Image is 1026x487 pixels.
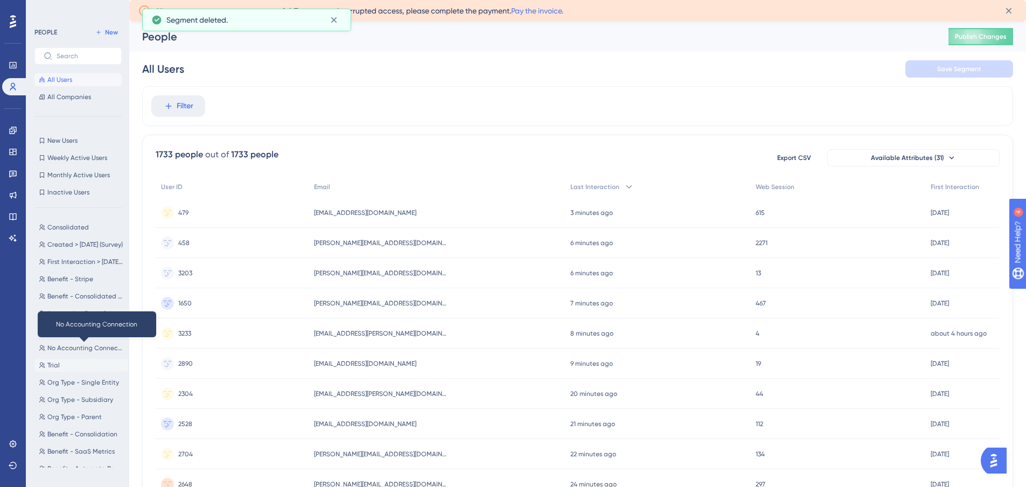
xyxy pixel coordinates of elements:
button: Weekly Active Users [34,151,122,164]
iframe: UserGuiding AI Assistant Launcher [981,444,1013,477]
span: 13 [756,269,761,277]
span: Created > [DATE] (Survey) [47,240,123,249]
button: Created > [DATE] (Survey) [34,238,128,251]
button: Org Type - Subsidiary [34,393,128,406]
span: Available Attributes (31) [871,154,944,162]
time: [DATE] [931,450,949,458]
span: [EMAIL_ADDRESS][DOMAIN_NAME] [314,359,416,368]
button: Publish Changes [948,28,1013,45]
span: All Users [47,75,72,84]
span: Inactive Users [47,188,89,197]
span: 1650 [178,299,192,308]
time: 9 minutes ago [570,360,613,367]
a: Pay the invoice. [511,6,563,15]
span: [EMAIL_ADDRESS][DOMAIN_NAME] [314,420,416,428]
time: 21 minutes ago [570,420,615,428]
button: New [92,26,122,39]
button: Benefit - Stripe [34,273,128,286]
span: Org Type - Single Entity [47,378,119,387]
span: Benefit - Automate Revenue Recognition [47,464,124,473]
span: [PERSON_NAME][EMAIL_ADDRESS][DOMAIN_NAME] [314,450,449,458]
span: Segment deleted. [166,13,228,26]
button: No Accounting Connection [34,342,128,354]
input: Search [57,52,113,60]
div: 1733 people [156,148,203,161]
button: Export CSV [767,149,821,166]
time: 8 minutes ago [570,330,613,337]
span: Monthly Active Users [47,171,110,179]
button: Benefit - SaaS Metrics [34,445,128,458]
time: 7 minutes ago [570,300,613,307]
span: 2704 [178,450,193,458]
button: All Users [34,73,122,86]
span: Benefit - SaaS Metrics [47,447,115,456]
div: out of [205,148,229,161]
span: 615 [756,208,765,217]
span: Org Type - Parent [47,413,102,421]
button: Org Type - Single Entity [34,376,128,389]
span: [PERSON_NAME][EMAIL_ADDRESS][DOMAIN_NAME] [314,239,449,247]
button: Inactive Users [34,186,122,199]
span: [PERSON_NAME][EMAIL_ADDRESS][DOMAIN_NAME] [314,299,449,308]
div: 1733 people [231,148,278,161]
span: 2890 [178,359,193,368]
div: PEOPLE [34,28,57,37]
span: Filter [177,100,193,113]
button: Save Segment [905,60,1013,78]
span: 3233 [178,329,191,338]
time: [DATE] [931,269,949,277]
span: User ID [161,183,183,191]
button: Benefit - Consolidation [34,428,128,441]
span: Benefit - Consolidated or SaaS Metrics [47,292,124,301]
span: Your recent payment was unsuccessful. To ensure uninterrupted access, please complete the payment. [157,4,563,17]
button: Trial [34,359,128,372]
span: 134 [756,450,765,458]
button: Accounting Data Connected [34,307,128,320]
span: Export CSV [777,154,811,162]
button: Monthly Active Users [34,169,122,182]
span: First Interaction > [DATE] (UG Launch) [47,258,124,266]
span: [PERSON_NAME][EMAIL_ADDRESS][DOMAIN_NAME] [314,269,449,277]
span: [EMAIL_ADDRESS][PERSON_NAME][DOMAIN_NAME] [314,389,449,398]
time: [DATE] [931,300,949,307]
span: 112 [756,420,763,428]
span: First Interaction [931,183,979,191]
span: No Accounting Connection [47,344,124,352]
span: Last Interaction [570,183,619,191]
button: Filter [151,95,205,117]
span: Publish Changes [955,32,1007,41]
span: Benefit - Consolidation [47,430,117,439]
span: Weekly Active Users [47,154,107,162]
span: Trial [47,361,60,370]
time: 6 minutes ago [570,239,613,247]
span: 467 [756,299,766,308]
div: All Users [142,61,184,76]
span: Web Session [756,183,794,191]
time: [DATE] [931,390,949,398]
button: Consolidated [34,221,128,234]
span: New [105,28,118,37]
time: 20 minutes ago [570,390,617,398]
span: [EMAIL_ADDRESS][PERSON_NAME][DOMAIN_NAME] [314,329,449,338]
button: First Interaction > [DATE] (UG Launch) [34,255,128,268]
button: New Users [34,134,122,147]
time: 22 minutes ago [570,450,616,458]
span: 44 [756,389,763,398]
button: All Companies [34,91,122,103]
span: 19 [756,359,761,368]
time: [DATE] [931,360,949,367]
span: Need Help? [25,3,67,16]
span: Email [314,183,330,191]
div: People [142,29,922,44]
span: Org Type - Subsidiary [47,395,113,404]
button: Benefit - Consolidated or SaaS Metrics [34,290,128,303]
span: 4 [756,329,759,338]
span: 458 [178,239,190,247]
span: 2304 [178,389,193,398]
span: 2271 [756,239,767,247]
time: [DATE] [931,239,949,247]
span: New Users [47,136,78,145]
span: Benefit - Stripe [47,275,93,283]
time: [DATE] [931,209,949,217]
